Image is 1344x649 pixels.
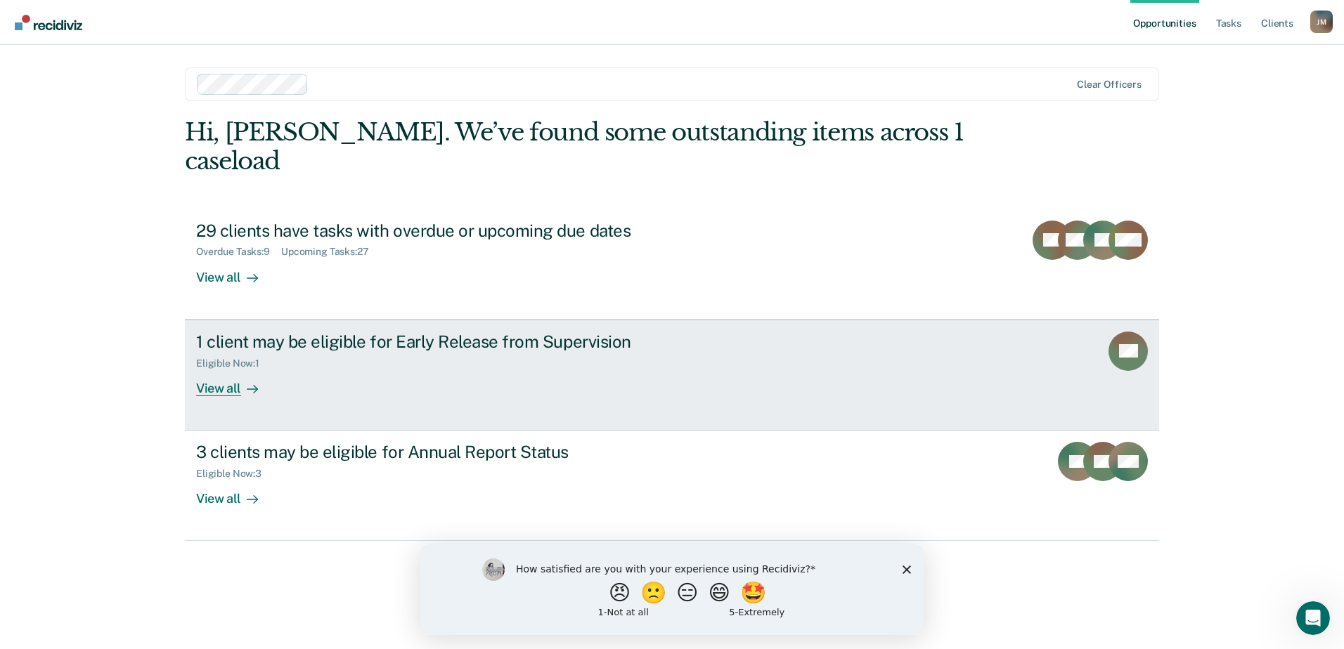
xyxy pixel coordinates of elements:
[185,118,964,176] div: Hi, [PERSON_NAME]. We’ve found some outstanding items across 1 caseload
[185,320,1159,431] a: 1 client may be eligible for Early Release from SupervisionEligible Now:1View all
[196,369,275,396] div: View all
[1077,79,1142,91] div: Clear officers
[196,358,271,369] div: Eligible Now : 1
[196,258,275,285] div: View all
[15,15,82,30] img: Recidiviz
[1296,601,1330,635] iframe: Intercom live chat
[196,246,281,258] div: Overdue Tasks : 9
[196,480,275,507] div: View all
[1310,11,1333,33] div: J M
[281,246,380,258] div: Upcoming Tasks : 27
[196,221,690,241] div: 29 clients have tasks with overdue or upcoming due dates
[420,544,924,635] iframe: Survey by Kim from Recidiviz
[196,468,273,480] div: Eligible Now : 3
[196,442,690,462] div: 3 clients may be eligible for Annual Report Status
[185,209,1159,320] a: 29 clients have tasks with overdue or upcoming due datesOverdue Tasks:9Upcoming Tasks:27View all
[196,332,690,352] div: 1 client may be eligible for Early Release from Supervision
[1310,11,1333,33] button: Profile dropdown button
[185,431,1159,541] a: 3 clients may be eligible for Annual Report StatusEligible Now:3View all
